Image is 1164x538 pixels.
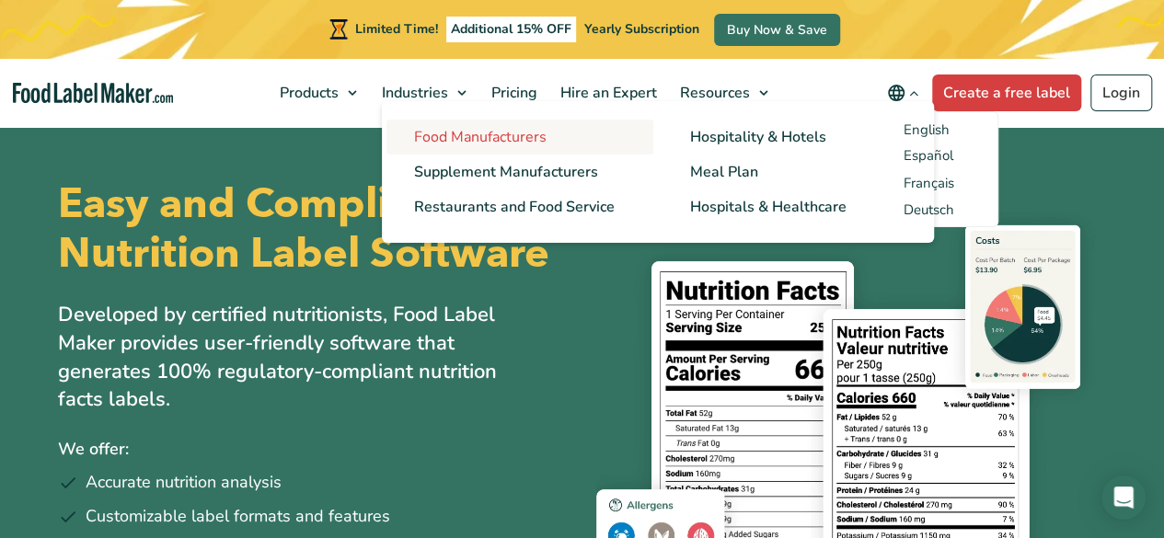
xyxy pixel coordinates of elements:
span: Limited Time! [355,20,438,38]
span: Pricing [486,83,539,103]
a: Login [1090,74,1152,111]
a: Buy Now & Save [714,14,840,46]
a: Industries [371,59,476,127]
span: Hospitals & Healthcare [690,197,847,217]
a: Restaurants and Food Service [386,189,653,224]
a: Language switcher : French [904,174,954,192]
span: Products [274,83,340,103]
span: English [904,120,950,139]
a: Hire an Expert [549,59,664,127]
a: Food Manufacturers [386,120,653,155]
a: Hospitality & Hotels [663,120,929,155]
span: Hire an Expert [555,83,659,103]
a: Hospitals & Healthcare [663,189,929,224]
span: Meal Plan [690,162,758,182]
p: Developed by certified nutritionists, Food Label Maker provides user-friendly software that gener... [58,301,536,414]
span: Additional 15% OFF [446,17,576,42]
button: Change language [874,74,932,111]
span: Supplement Manufacturers [414,162,598,182]
a: Food Label Maker homepage [13,83,173,104]
aside: Language selected: English [904,120,983,219]
a: Create a free label [932,74,1081,111]
span: Industries [376,83,450,103]
a: Products [269,59,366,127]
span: Customizable label formats and features [86,504,390,529]
p: We offer: [58,436,569,463]
span: Yearly Subscription [584,20,699,38]
a: Resources [669,59,778,127]
span: Hospitality & Hotels [690,127,826,147]
a: Language switcher : Spanish [904,146,953,165]
span: Resources [674,83,752,103]
span: Accurate nutrition analysis [86,470,282,495]
span: Food Manufacturers [414,127,547,147]
span: Restaurants and Food Service [414,197,615,217]
h1: Easy and Compliant Nutrition Label Software [58,179,569,279]
div: Open Intercom Messenger [1101,475,1146,520]
a: Pricing [480,59,545,127]
a: Language switcher : German [904,200,954,219]
a: Supplement Manufacturers [386,155,653,189]
a: Meal Plan [663,155,929,189]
